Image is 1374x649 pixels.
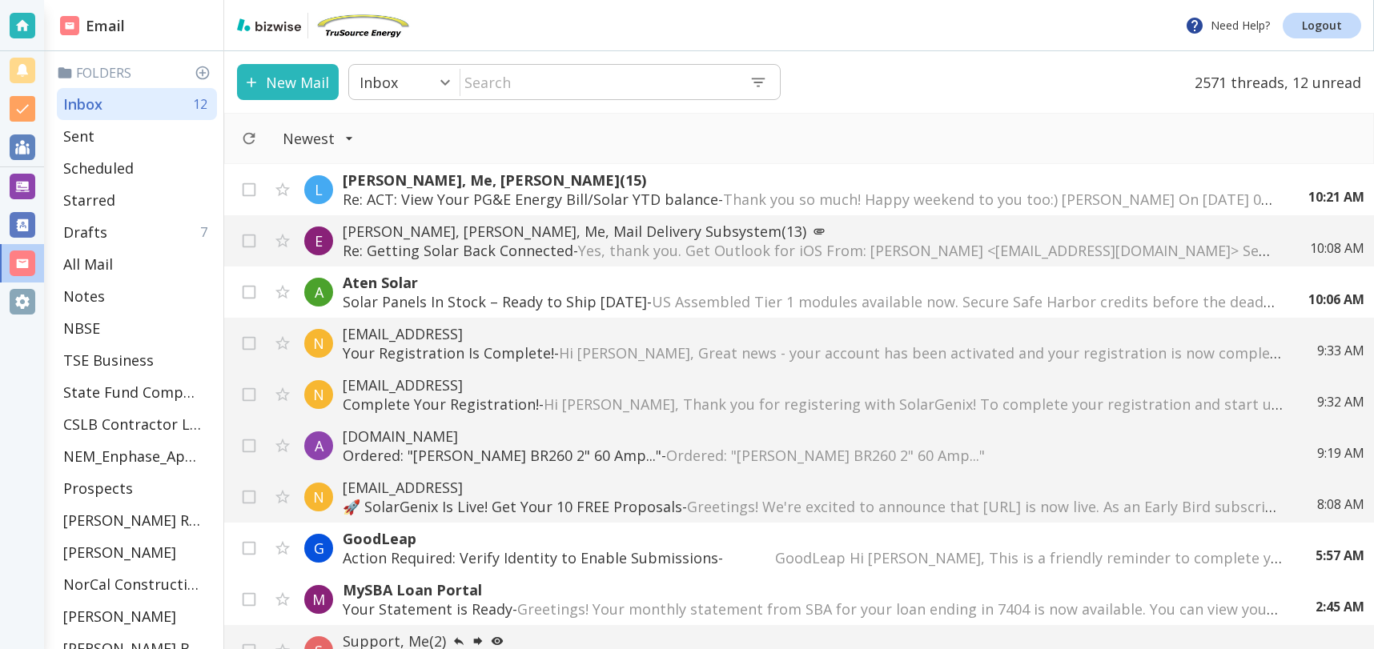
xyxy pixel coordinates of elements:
[63,351,154,370] p: TSE Business
[343,427,1285,446] p: [DOMAIN_NAME]
[312,590,325,609] p: M
[1310,239,1364,257] p: 10:08 AM
[1316,547,1364,564] p: 5:57 AM
[343,395,1285,414] p: Complete Your Registration! -
[63,158,134,178] p: Scheduled
[343,190,1276,209] p: Re: ACT: View Your PG&E Energy Bill/Solar YTD balance -
[57,120,217,152] div: Sent
[315,13,411,38] img: TruSource Energy, Inc.
[315,231,323,250] p: E
[666,446,1285,465] span: Ordered: "[PERSON_NAME] BR260 2" 60 Amp..."͏ ‌ ͏ ‌ ͏ ‌ ͏ ‌ ͏ ‌ ͏ ‌ ͏ ‌ ͏ ‌ ͏ ‌ ͏ ‌ ͏ ‌ ͏ ‌ ͏ ‌ ͏ ...
[60,16,79,35] img: DashboardSidebarEmail.svg
[57,280,217,312] div: Notes
[343,599,1284,619] p: Your Statement is Ready -
[63,415,201,434] p: CSLB Contractor License
[313,385,324,404] p: N
[314,539,324,558] p: G
[63,511,201,530] p: [PERSON_NAME] Residence
[343,222,1278,241] p: [PERSON_NAME], [PERSON_NAME], Me, Mail Delivery Subsystem (13)
[267,121,370,156] button: Filter
[315,180,323,199] p: L
[343,580,1284,599] p: MySBA Loan Portal
[63,126,94,146] p: Sent
[63,254,113,274] p: All Mail
[57,152,217,184] div: Scheduled
[57,216,217,248] div: Drafts7
[1317,444,1364,462] p: 9:19 AM
[57,440,217,472] div: NEM_Enphase_Applications
[237,64,339,100] button: New Mail
[57,88,217,120] div: Inbox12
[1185,16,1270,35] p: Need Help?
[343,343,1285,363] p: Your Registration Is Complete! -
[315,282,323,302] p: A
[57,344,217,376] div: TSE Business
[315,436,323,455] p: A
[237,18,301,31] img: bizwise
[360,73,398,92] p: Inbox
[313,487,324,507] p: N
[1302,20,1342,31] p: Logout
[57,600,217,632] div: [PERSON_NAME]
[57,504,217,536] div: [PERSON_NAME] Residence
[57,568,217,600] div: NorCal Construction
[63,383,201,402] p: State Fund Compensation
[57,64,217,82] p: Folders
[57,376,217,408] div: State Fund Compensation
[235,124,263,153] button: Refresh
[200,223,214,241] p: 7
[63,94,102,114] p: Inbox
[1283,13,1361,38] a: Logout
[193,95,214,113] p: 12
[1185,64,1361,100] p: 2571 threads, 12 unread
[1317,393,1364,411] p: 9:32 AM
[60,15,125,37] h2: Email
[63,222,107,242] p: Drafts
[63,190,115,210] p: Starred
[313,334,324,353] p: N
[57,408,217,440] div: CSLB Contractor License
[343,241,1278,260] p: Re: Getting Solar Back Connected -
[343,375,1285,395] p: [EMAIL_ADDRESS]
[491,635,504,647] svg: Your most recent message has not been opened yet
[1317,495,1364,513] p: 8:08 AM
[1308,188,1364,206] p: 10:21 AM
[460,66,737,98] input: Search
[63,286,105,306] p: Notes
[57,184,217,216] div: Starred
[57,472,217,504] div: Prospects
[57,312,217,344] div: NBSE
[343,497,1285,516] p: 🚀 SolarGenix Is Live! Get Your 10 FREE Proposals -
[63,607,176,626] p: [PERSON_NAME]
[343,170,1276,190] p: [PERSON_NAME], Me, [PERSON_NAME] (15)
[343,324,1285,343] p: [EMAIL_ADDRESS]
[63,543,176,562] p: [PERSON_NAME]
[343,273,1276,292] p: Aten Solar
[57,536,217,568] div: [PERSON_NAME]
[343,292,1276,311] p: Solar Panels In Stock – Ready to Ship [DATE] -
[343,548,1284,567] p: Action Required: Verify Identity to Enable Submissions -
[63,575,201,594] p: NorCal Construction
[343,529,1284,548] p: GoodLeap
[1308,290,1364,308] p: 10:06 AM
[63,479,133,498] p: Prospects
[343,446,1285,465] p: Ordered: "[PERSON_NAME] BR260 2" 60 Amp..." -
[63,318,100,338] p: NBSE
[1316,598,1364,615] p: 2:45 AM
[1317,342,1364,359] p: 9:33 AM
[343,478,1285,497] p: [EMAIL_ADDRESS]
[57,248,217,280] div: All Mail
[63,447,201,466] p: NEM_Enphase_Applications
